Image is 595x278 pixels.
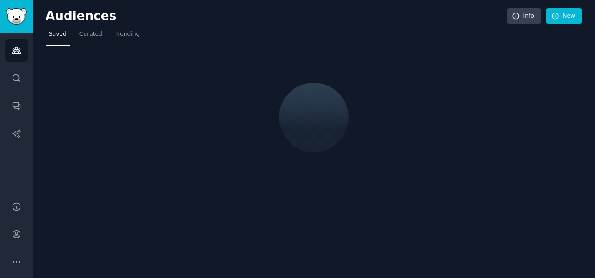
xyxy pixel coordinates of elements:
a: Saved [46,27,70,46]
a: Info [507,8,541,24]
img: GummySearch logo [6,8,27,25]
span: Curated [79,30,102,39]
a: New [546,8,582,24]
span: Saved [49,30,66,39]
span: Trending [115,30,139,39]
a: Curated [76,27,106,46]
a: Trending [112,27,143,46]
h2: Audiences [46,9,507,24]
